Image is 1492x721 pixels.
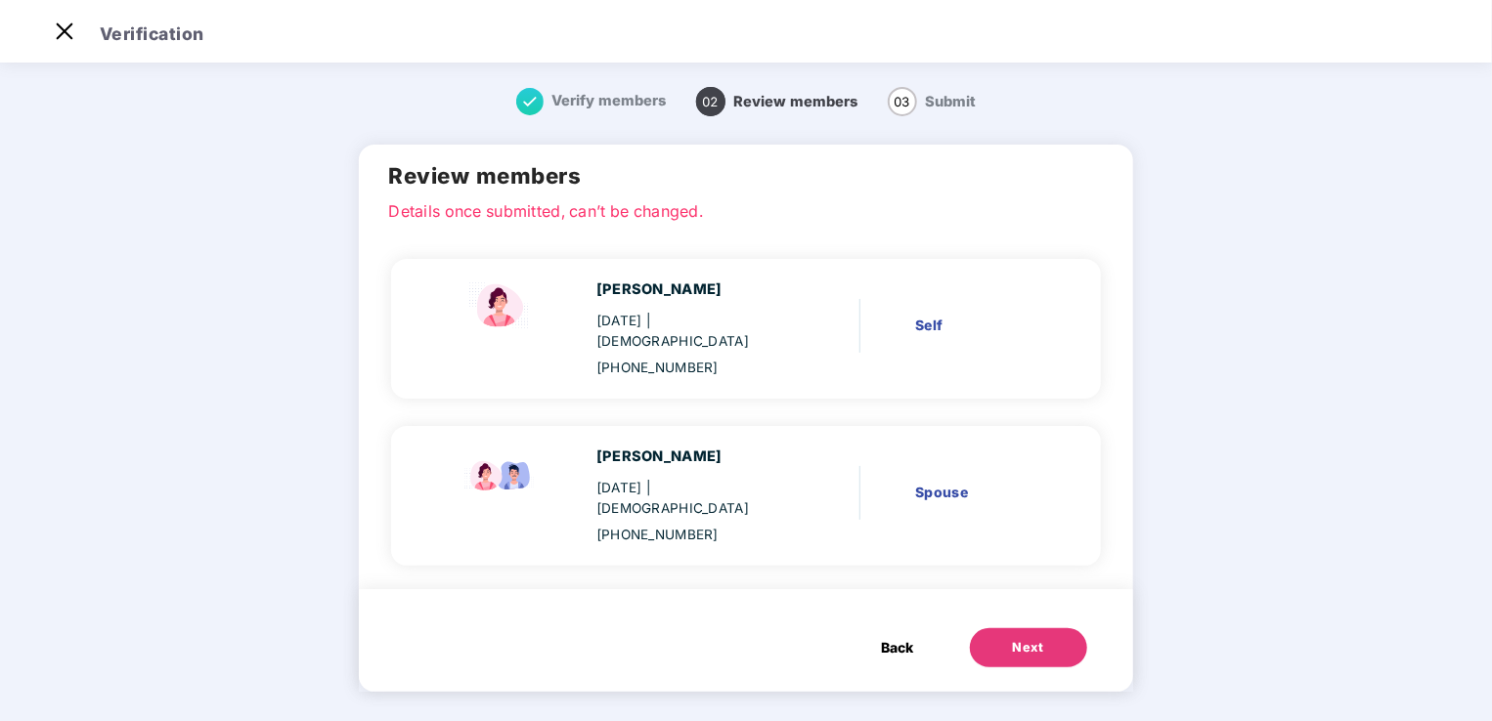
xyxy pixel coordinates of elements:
[970,628,1087,667] button: Next
[882,637,914,658] span: Back
[888,87,917,116] span: 03
[734,93,858,110] span: Review members
[461,278,540,333] img: svg+xml;base64,PHN2ZyBpZD0iU3BvdXNlX2ljb24iIHhtbG5zPSJodHRwOi8vd3d3LnczLm9yZy8yMDAwL3N2ZyIgd2lkdG...
[596,478,787,520] div: [DATE]
[516,88,544,115] img: svg+xml;base64,PHN2ZyB4bWxucz0iaHR0cDovL3d3dy53My5vcmcvMjAwMC9zdmciIHdpZHRoPSIxNiIgaGVpZ2h0PSIxNi...
[388,199,1103,217] p: Details once submitted, can’t be changed.
[926,93,977,110] span: Submit
[388,159,1103,193] h2: Review members
[596,525,787,545] div: [PHONE_NUMBER]
[596,311,787,353] div: [DATE]
[696,87,725,116] span: 02
[1013,638,1044,657] div: Next
[862,628,934,667] button: Back
[552,92,667,109] span: Verify members
[596,278,787,301] div: [PERSON_NAME]
[596,445,787,468] div: [PERSON_NAME]
[915,315,1041,336] div: Self
[915,482,1041,503] div: Spouse
[596,358,787,378] div: [PHONE_NUMBER]
[461,445,540,500] img: svg+xml;base64,PHN2ZyB4bWxucz0iaHR0cDovL3d3dy53My5vcmcvMjAwMC9zdmciIHdpZHRoPSI5Ny44OTciIGhlaWdodD...
[596,480,749,516] span: | [DEMOGRAPHIC_DATA]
